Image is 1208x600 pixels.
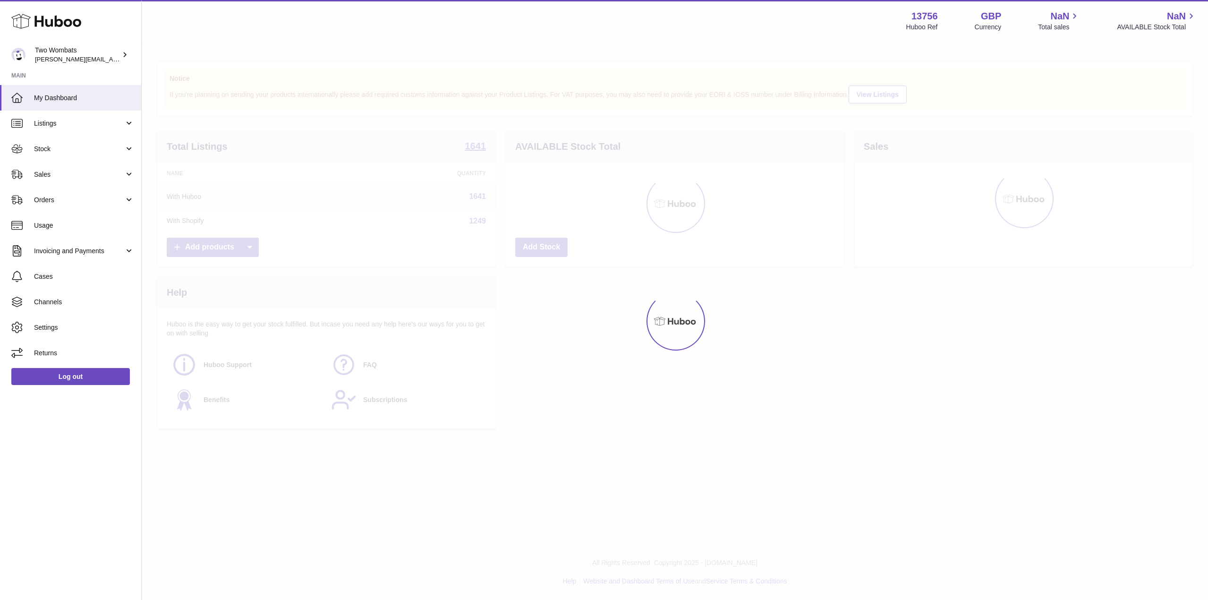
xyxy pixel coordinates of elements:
[1117,23,1197,32] span: AVAILABLE Stock Total
[34,170,124,179] span: Sales
[34,349,134,358] span: Returns
[1167,10,1186,23] span: NaN
[906,23,938,32] div: Huboo Ref
[1038,23,1080,32] span: Total sales
[1050,10,1069,23] span: NaN
[34,298,134,307] span: Channels
[34,272,134,281] span: Cases
[34,145,124,154] span: Stock
[34,196,124,205] span: Orders
[11,48,26,62] img: philip.carroll@twowombats.com
[34,247,124,256] span: Invoicing and Payments
[11,368,130,385] a: Log out
[35,55,240,63] span: [PERSON_NAME][EMAIL_ADDRESS][PERSON_NAME][DOMAIN_NAME]
[35,46,120,64] div: Two Wombats
[1038,10,1080,32] a: NaN Total sales
[34,119,124,128] span: Listings
[34,323,134,332] span: Settings
[34,221,134,230] span: Usage
[975,23,1002,32] div: Currency
[34,94,134,103] span: My Dashboard
[911,10,938,23] strong: 13756
[1117,10,1197,32] a: NaN AVAILABLE Stock Total
[981,10,1001,23] strong: GBP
